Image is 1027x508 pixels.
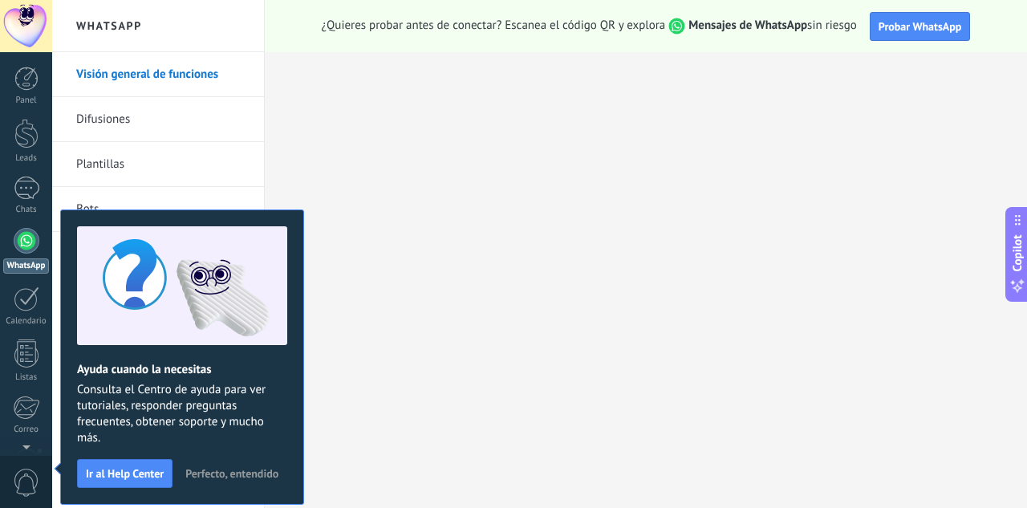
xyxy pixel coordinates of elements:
[3,96,50,106] div: Panel
[52,97,264,142] li: Difusiones
[178,461,286,486] button: Perfecto, entendido
[3,372,50,383] div: Listas
[76,142,248,187] a: Plantillas
[86,468,164,479] span: Ir al Help Center
[76,52,248,97] a: Visión general de funciones
[879,19,962,34] span: Probar WhatsApp
[76,97,248,142] a: Difusiones
[77,459,173,488] button: Ir al Help Center
[52,142,264,187] li: Plantillas
[76,187,248,232] a: Bots
[3,153,50,164] div: Leads
[870,12,971,41] button: Probar WhatsApp
[1009,234,1025,271] span: Copilot
[185,468,278,479] span: Perfecto, entendido
[77,362,287,377] h2: Ayuda cuando la necesitas
[77,382,287,446] span: Consulta el Centro de ayuda para ver tutoriales, responder preguntas frecuentes, obtener soporte ...
[52,187,264,232] li: Bots
[322,18,857,35] span: ¿Quieres probar antes de conectar? Escanea el código QR y explora sin riesgo
[3,258,49,274] div: WhatsApp
[3,205,50,215] div: Chats
[688,18,807,33] strong: Mensajes de WhatsApp
[3,425,50,435] div: Correo
[52,52,264,97] li: Visión general de funciones
[3,316,50,327] div: Calendario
